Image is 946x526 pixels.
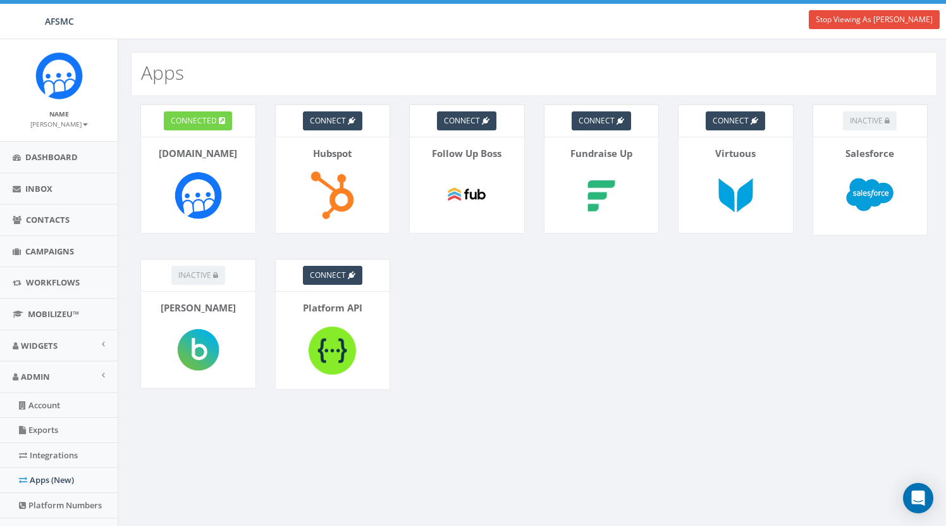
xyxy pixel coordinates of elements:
span: connect [310,270,346,280]
a: connect [706,111,765,130]
img: Blackbaud-logo [169,322,226,379]
small: [PERSON_NAME] [30,120,88,128]
p: [PERSON_NAME] [150,301,246,315]
h2: Apps [141,62,184,83]
p: Platform API [285,301,381,315]
img: Hubspot-logo [304,166,361,223]
span: connect [310,115,346,126]
a: connect [437,111,496,130]
p: [DOMAIN_NAME] [150,147,246,160]
span: connect [579,115,615,126]
p: Virtuous [688,147,783,160]
img: Rally.so-logo [169,166,226,223]
p: Hubspot [285,147,381,160]
a: Stop Viewing As [PERSON_NAME] [809,10,940,29]
span: Workflows [26,277,80,288]
span: Dashboard [25,151,78,163]
span: Widgets [21,340,58,351]
img: Follow Up Boss-logo [438,166,495,223]
a: connect [303,266,362,285]
span: connected [171,115,217,126]
small: Name [49,110,69,118]
img: Rally_Corp_Icon_1.png [35,52,83,99]
span: inactive [178,270,211,280]
img: Platform API-logo [304,322,361,380]
span: Campaigns [25,246,74,257]
span: connect [444,115,480,126]
p: Fundraise Up [554,147,649,160]
a: [PERSON_NAME] [30,118,88,129]
img: Salesforce-logo [842,166,899,225]
span: MobilizeU™ [28,308,79,320]
p: Follow Up Boss [419,147,515,160]
img: Fundraise Up-logo [573,166,630,223]
img: Virtuous-logo [707,166,764,223]
a: connected [164,111,232,130]
span: connect [713,115,749,126]
span: AFSMC [45,15,74,27]
span: Contacts [26,214,70,225]
a: connect [572,111,631,130]
button: inactive [171,266,225,285]
span: inactive [850,115,883,126]
span: Admin [21,371,50,382]
a: connect [303,111,362,130]
span: Inbox [25,183,52,194]
div: Open Intercom Messenger [903,483,933,513]
button: inactive [843,111,897,130]
p: Salesforce [823,147,918,160]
